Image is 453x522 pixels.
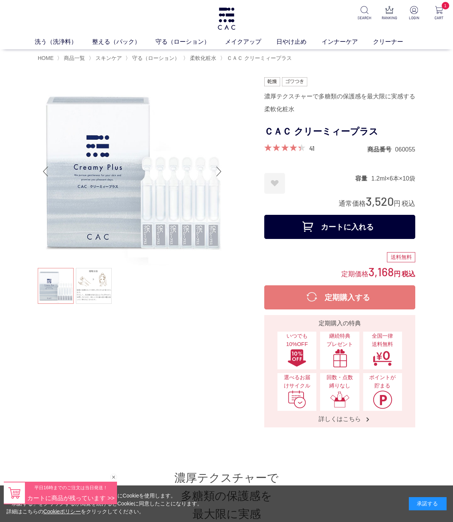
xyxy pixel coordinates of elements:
img: 全国一律送料無料 [373,349,392,367]
dt: 商品番号 [367,145,395,153]
a: RANKING [381,6,397,21]
span: 3,168 [368,265,394,279]
a: SEARCH [356,6,372,21]
a: 柔軟化粧水 [188,55,216,61]
div: 定期購入の特典 [267,319,412,328]
p: RANKING [381,15,397,21]
span: 守る（ローション） [132,55,180,61]
button: 定期購入する [264,285,415,309]
img: 乾燥 [264,77,280,86]
span: 継続特典 プレゼント [324,332,355,348]
img: 継続特典プレゼント [330,349,350,367]
a: HOME [38,55,54,61]
a: お気に入りに登録する [264,173,285,194]
a: ＣＡＣ クリーミィープラス [225,55,292,61]
span: いつでも10%OFF [281,332,313,348]
img: ＣＡＣ クリーミィープラス [38,77,226,266]
dd: 060055 [395,145,415,153]
span: 全国一律 送料無料 [367,332,398,348]
a: インナーケア [322,37,373,46]
img: logo [217,8,236,30]
span: 円 [394,200,401,207]
div: Next slide [211,156,226,187]
a: クリーナー [373,37,418,46]
span: 通常価格 [339,200,366,207]
a: 商品一覧 [62,55,85,61]
li: 〉 [89,55,124,62]
li: 〉 [57,55,87,62]
a: 守る（ローション） [131,55,180,61]
a: LOGIN [406,6,422,21]
span: 詳しくはこちら [311,415,368,423]
p: SEARCH [356,15,372,21]
span: ＣＡＣ クリーミィープラス [227,55,292,61]
span: 3,520 [366,194,394,208]
div: 承諾する [409,497,447,510]
span: 柔軟化粧水 [190,55,216,61]
li: 〉 [220,55,294,62]
img: 選べるお届けサイクル [287,390,307,409]
p: LOGIN [406,15,422,21]
a: 洗う（洗浄料） [35,37,92,46]
button: カートに入れる [264,215,415,239]
span: 1 [442,2,449,9]
img: いつでも10%OFF [287,349,307,367]
span: 選べるお届けサイクル [281,374,313,390]
a: 整える（パック） [92,37,156,46]
dt: 容量 [355,175,371,182]
span: 税込 [402,270,415,278]
a: 41 [309,144,314,152]
li: 〉 [183,55,218,62]
a: 守る（ローション） [156,37,225,46]
span: 商品一覧 [64,55,85,61]
dd: 1.2ml×6本×10袋 [371,175,415,182]
a: 日やけ止め [276,37,322,46]
a: 定期購入の特典 いつでも10%OFFいつでも10%OFF 継続特典プレゼント継続特典プレゼント 全国一律送料無料全国一律送料無料 選べるお届けサイクル選べるお届けサイクル 回数・点数縛りなし回数... [264,315,415,427]
div: Previous slide [38,156,53,187]
span: 円 [394,270,401,278]
a: Cookieポリシー [43,508,81,514]
a: 1 CART [431,6,447,21]
img: ポイントが貯まる [373,390,392,409]
a: メイクアップ [225,37,276,46]
p: CART [431,15,447,21]
li: 〉 [125,55,182,62]
img: ゴワつき [282,77,307,86]
span: 税込 [402,200,415,207]
span: スキンケア [96,55,122,61]
span: 回数・点数縛りなし [324,374,355,390]
div: 送料無料 [387,252,415,263]
div: 濃厚テクスチャーで多糖類の保護感を最大限に実感する柔軟化粧水 [264,90,415,116]
h1: ＣＡＣ クリーミィープラス [264,123,415,140]
img: 回数・点数縛りなし [330,390,350,409]
span: 定期価格 [341,269,368,278]
a: スキンケア [94,55,122,61]
span: ポイントが貯まる [367,374,398,390]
